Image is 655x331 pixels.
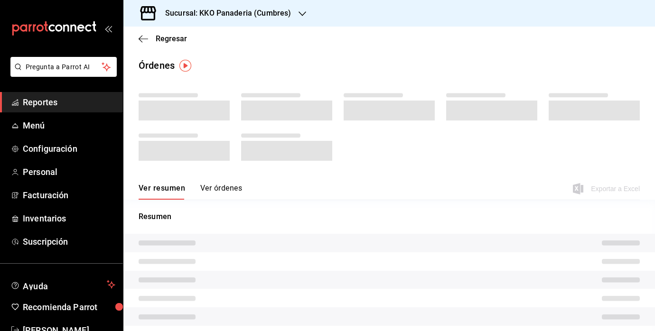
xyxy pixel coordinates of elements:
span: Regresar [156,34,187,43]
span: Configuración [23,142,115,155]
span: Suscripción [23,235,115,248]
div: navigation tabs [139,184,242,200]
span: Ayuda [23,279,103,290]
span: Menú [23,119,115,132]
span: Pregunta a Parrot AI [26,62,102,72]
span: Facturación [23,189,115,202]
h3: Sucursal: KKO Panaderia (Cumbres) [158,8,291,19]
span: Reportes [23,96,115,109]
span: Personal [23,165,115,178]
span: Inventarios [23,212,115,225]
img: Tooltip marker [179,60,191,72]
a: Pregunta a Parrot AI [7,69,117,79]
button: Ver órdenes [200,184,242,200]
div: Órdenes [139,58,175,73]
button: Ver resumen [139,184,185,200]
span: Recomienda Parrot [23,301,115,313]
button: Pregunta a Parrot AI [10,57,117,77]
button: open_drawer_menu [104,25,112,32]
p: Resumen [139,211,640,222]
button: Regresar [139,34,187,43]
